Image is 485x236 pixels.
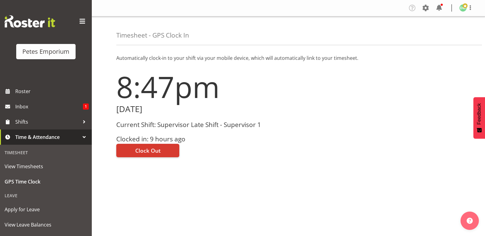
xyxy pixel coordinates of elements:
span: Clock Out [135,147,161,154]
img: Rosterit website logo [5,15,55,27]
p: Automatically clock-in to your shift via your mobile device, which will automatically link to you... [116,54,461,62]
div: Leave [2,189,90,202]
h4: Timesheet - GPS Clock In [116,32,189,39]
a: View Leave Balances [2,217,90,232]
span: Feedback [476,103,482,125]
span: GPS Time Clock [5,177,87,186]
span: 1 [83,103,89,110]
button: Clock Out [116,144,179,157]
span: Apply for Leave [5,205,87,214]
a: Apply for Leave [2,202,90,217]
button: Feedback - Show survey [473,97,485,139]
span: View Timesheets [5,162,87,171]
img: help-xxl-2.png [467,218,473,224]
a: GPS Time Clock [2,174,90,189]
span: Roster [15,87,89,96]
h1: 8:47pm [116,70,285,103]
img: david-mcauley697.jpg [459,4,467,12]
h3: Current Shift: Supervisor Late Shift - Supervisor 1 [116,121,285,128]
h3: Clocked in: 9 hours ago [116,136,285,143]
span: Inbox [15,102,83,111]
span: View Leave Balances [5,220,87,229]
span: Shifts [15,117,80,126]
a: View Timesheets [2,159,90,174]
h2: [DATE] [116,104,285,114]
div: Petes Emporium [22,47,69,56]
div: Timesheet [2,146,90,159]
span: Time & Attendance [15,133,80,142]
